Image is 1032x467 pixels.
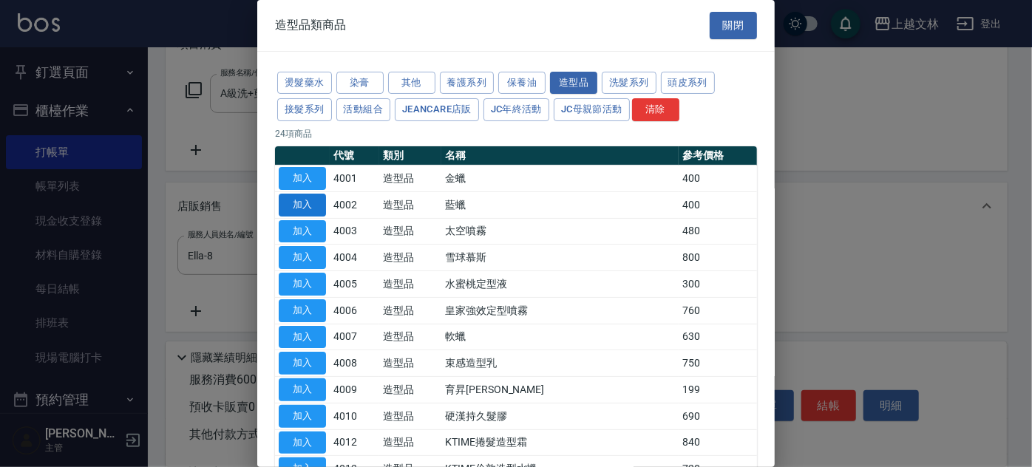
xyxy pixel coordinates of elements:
[279,246,326,269] button: 加入
[441,166,679,192] td: 金蠟
[441,245,679,271] td: 雪球慕斯
[330,218,379,245] td: 4003
[279,299,326,322] button: 加入
[330,146,379,166] th: 代號
[388,72,435,95] button: 其他
[330,166,379,192] td: 4001
[679,403,757,429] td: 690
[440,72,495,95] button: 養護系列
[679,324,757,350] td: 630
[379,218,441,245] td: 造型品
[661,72,716,95] button: 頭皮系列
[379,271,441,298] td: 造型品
[379,166,441,192] td: 造型品
[330,377,379,403] td: 4009
[441,218,679,245] td: 太空噴霧
[330,350,379,377] td: 4008
[379,191,441,218] td: 造型品
[441,429,679,456] td: KTIME捲髮造型霜
[379,245,441,271] td: 造型品
[277,98,332,121] button: 接髮系列
[679,245,757,271] td: 800
[441,377,679,403] td: 育昇[PERSON_NAME]
[279,432,326,454] button: 加入
[679,377,757,403] td: 199
[279,326,326,349] button: 加入
[679,297,757,324] td: 760
[279,352,326,375] button: 加入
[379,324,441,350] td: 造型品
[679,146,757,166] th: 參考價格
[379,429,441,456] td: 造型品
[279,378,326,401] button: 加入
[379,297,441,324] td: 造型品
[379,403,441,429] td: 造型品
[498,72,546,95] button: 保養油
[330,245,379,271] td: 4004
[279,220,326,243] button: 加入
[279,273,326,296] button: 加入
[679,429,757,456] td: 840
[710,12,757,39] button: 關閉
[441,350,679,377] td: 束感造型乳
[330,403,379,429] td: 4010
[275,127,757,140] p: 24 項商品
[679,350,757,377] td: 750
[550,72,597,95] button: 造型品
[279,167,326,190] button: 加入
[441,324,679,350] td: 軟蠟
[336,98,391,121] button: 活動組合
[379,350,441,377] td: 造型品
[275,18,346,33] span: 造型品類商品
[602,72,656,95] button: 洗髮系列
[379,146,441,166] th: 類別
[330,191,379,218] td: 4002
[330,297,379,324] td: 4006
[441,191,679,218] td: 藍蠟
[279,194,326,217] button: 加入
[554,98,630,121] button: JC母親節活動
[441,403,679,429] td: 硬漢持久髮膠
[679,218,757,245] td: 480
[279,405,326,428] button: 加入
[441,297,679,324] td: 皇家強效定型噴霧
[336,72,384,95] button: 染膏
[330,429,379,456] td: 4012
[330,271,379,298] td: 4005
[679,191,757,218] td: 400
[679,271,757,298] td: 300
[632,98,679,121] button: 清除
[441,146,679,166] th: 名稱
[330,324,379,350] td: 4007
[395,98,479,121] button: JeanCare店販
[277,72,332,95] button: 燙髮藥水
[379,377,441,403] td: 造型品
[483,98,549,121] button: JC年終活動
[679,166,757,192] td: 400
[441,271,679,298] td: 水蜜桃定型液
